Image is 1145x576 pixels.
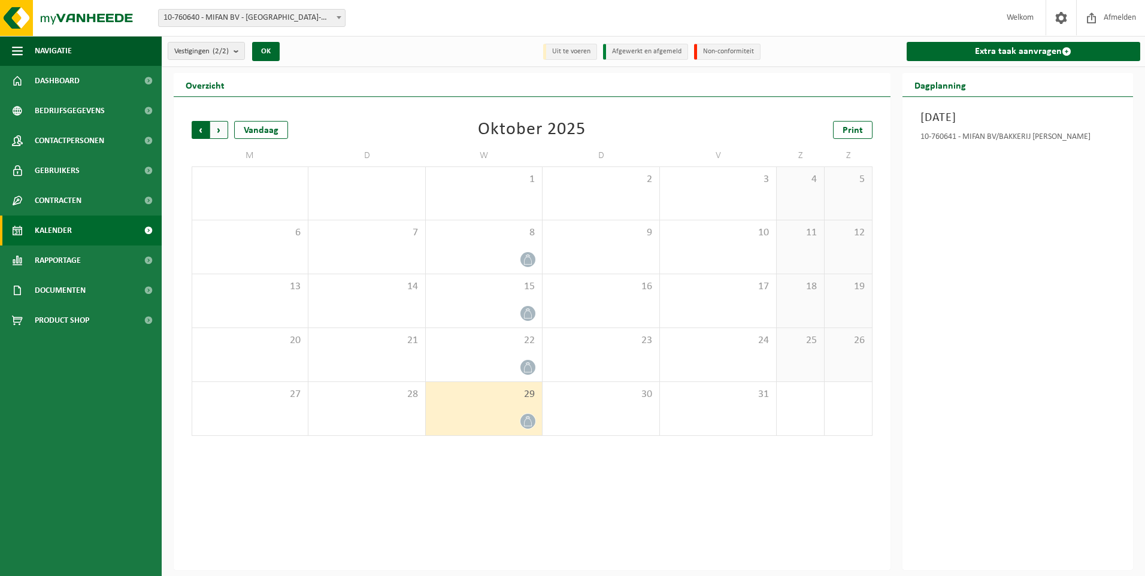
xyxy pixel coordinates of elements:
[314,280,419,293] span: 14
[777,145,825,166] td: Z
[198,226,302,240] span: 6
[902,73,978,96] h2: Dagplanning
[35,216,72,245] span: Kalender
[831,280,866,293] span: 19
[831,226,866,240] span: 12
[35,96,105,126] span: Bedrijfsgegevens
[907,42,1141,61] a: Extra taak aanvragen
[783,173,818,186] span: 4
[35,305,89,335] span: Product Shop
[549,173,653,186] span: 2
[198,334,302,347] span: 20
[549,388,653,401] span: 30
[174,43,229,60] span: Vestigingen
[783,334,818,347] span: 25
[831,334,866,347] span: 26
[35,156,80,186] span: Gebruikers
[543,44,597,60] li: Uit te voeren
[198,280,302,293] span: 13
[549,280,653,293] span: 16
[549,334,653,347] span: 23
[308,145,425,166] td: D
[174,73,237,96] h2: Overzicht
[234,121,288,139] div: Vandaag
[920,109,1116,127] h3: [DATE]
[168,42,245,60] button: Vestigingen(2/2)
[210,121,228,139] span: Volgende
[192,121,210,139] span: Vorige
[426,145,543,166] td: W
[192,145,308,166] td: M
[35,36,72,66] span: Navigatie
[432,173,536,186] span: 1
[35,245,81,275] span: Rapportage
[549,226,653,240] span: 9
[35,126,104,156] span: Contactpersonen
[543,145,659,166] td: D
[843,126,863,135] span: Print
[920,133,1116,145] div: 10-760641 - MIFAN BV/BAKKERIJ [PERSON_NAME]
[666,388,770,401] span: 31
[666,280,770,293] span: 17
[666,226,770,240] span: 10
[825,145,873,166] td: Z
[783,226,818,240] span: 11
[213,47,229,55] count: (2/2)
[833,121,873,139] a: Print
[35,186,81,216] span: Contracten
[35,66,80,96] span: Dashboard
[694,44,761,60] li: Non-conformiteit
[432,226,536,240] span: 8
[603,44,688,60] li: Afgewerkt en afgemeld
[660,145,777,166] td: V
[831,173,866,186] span: 5
[252,42,280,61] button: OK
[314,388,419,401] span: 28
[432,334,536,347] span: 22
[783,280,818,293] span: 18
[198,388,302,401] span: 27
[666,173,770,186] span: 3
[35,275,86,305] span: Documenten
[158,9,346,27] span: 10-760640 - MIFAN BV - SINT-GILLIS-WAAS
[432,388,536,401] span: 29
[432,280,536,293] span: 15
[314,334,419,347] span: 21
[159,10,345,26] span: 10-760640 - MIFAN BV - SINT-GILLIS-WAAS
[666,334,770,347] span: 24
[478,121,586,139] div: Oktober 2025
[314,226,419,240] span: 7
